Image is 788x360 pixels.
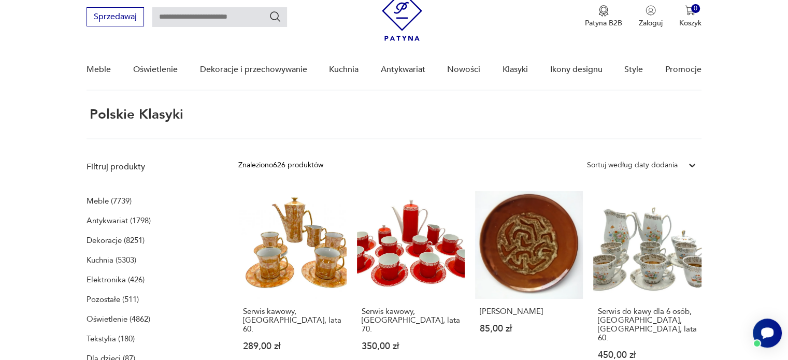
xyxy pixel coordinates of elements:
[362,342,460,351] p: 350,00 zł
[550,50,602,90] a: Ikony designu
[243,307,341,334] h3: Serwis kawowy, [GEOGRAPHIC_DATA], lata 60.
[87,50,111,90] a: Meble
[587,160,678,171] div: Sortuj według daty dodania
[753,319,782,348] iframe: Smartsupp widget button
[87,292,139,307] a: Pozostałe (511)
[598,5,609,17] img: Ikona medalu
[679,18,701,28] p: Koszyk
[87,194,132,208] a: Meble (7739)
[87,213,151,228] a: Antykwariat (1798)
[447,50,480,90] a: Nowości
[480,324,578,333] p: 85,00 zł
[87,312,150,326] a: Oświetlenie (4862)
[133,50,178,90] a: Oświetlenie
[639,18,663,28] p: Zaloguj
[381,50,425,90] a: Antykwariat
[87,272,145,287] a: Elektronika (426)
[585,18,622,28] p: Patyna B2B
[87,253,136,267] a: Kuchnia (5303)
[585,5,622,28] button: Patyna B2B
[685,5,695,16] img: Ikona koszyka
[269,10,281,23] button: Szukaj
[87,7,144,26] button: Sprzedawaj
[480,307,578,316] h3: [PERSON_NAME]
[362,307,460,334] h3: Serwis kawowy, [GEOGRAPHIC_DATA], lata 70.
[199,50,307,90] a: Dekoracje i przechowywanie
[639,5,663,28] button: Zaloguj
[598,351,696,359] p: 450,00 zł
[87,332,135,346] a: Tekstylia (180)
[585,5,622,28] a: Ikona medaluPatyna B2B
[691,4,700,13] div: 0
[329,50,359,90] a: Kuchnia
[87,233,145,248] a: Dekoracje (8251)
[503,50,528,90] a: Klasyki
[238,160,323,171] div: Znaleziono 626 produktów
[243,342,341,351] p: 289,00 zł
[624,50,643,90] a: Style
[87,107,183,122] h1: Polskie Klasyki
[87,14,144,21] a: Sprzedawaj
[679,5,701,28] button: 0Koszyk
[598,307,696,342] h3: Serwis do kawy dla 6 osób, [GEOGRAPHIC_DATA], [GEOGRAPHIC_DATA], lata 60.
[665,50,701,90] a: Promocje
[646,5,656,16] img: Ikonka użytkownika
[87,161,213,172] p: Filtruj produkty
